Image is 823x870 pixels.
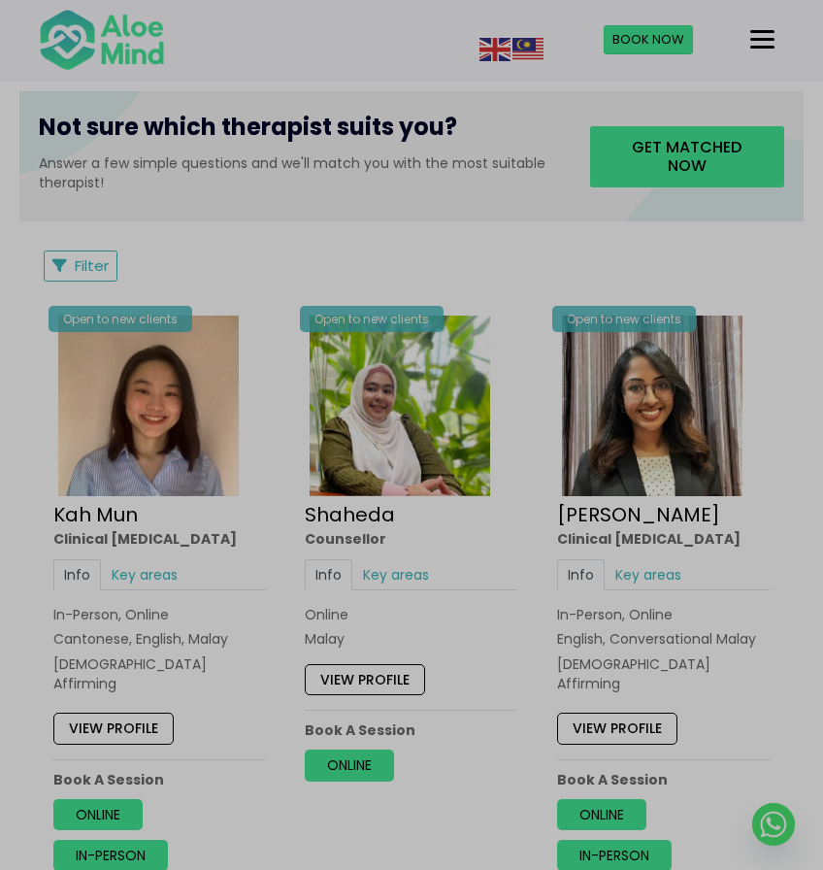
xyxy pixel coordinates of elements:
[53,559,101,590] a: Info
[305,720,517,740] p: Book A Session
[557,714,677,745] a: View profile
[305,751,394,782] a: Online
[53,654,266,694] div: [DEMOGRAPHIC_DATA] Affirming
[305,605,517,624] div: Online
[604,25,693,54] a: Book Now
[39,111,561,153] h3: Not sure which therapist suits you?
[300,306,444,332] div: Open to new clients
[479,38,510,61] img: en
[632,136,741,177] span: Get matched now
[479,39,512,58] a: English
[557,654,770,694] div: [DEMOGRAPHIC_DATA] Affirming
[53,714,174,745] a: View profile
[39,153,561,193] p: Answer a few simple questions and we'll match you with the most suitable therapist!
[101,559,188,590] a: Key areas
[53,502,138,529] a: Kah Mun
[305,530,517,550] div: Counsellor
[557,605,770,624] div: In-Person, Online
[742,23,782,56] button: Menu
[557,799,646,830] a: Online
[612,30,684,49] span: Book Now
[305,630,517,650] p: Malay
[75,255,109,276] span: Filter
[39,8,165,72] img: Aloe mind Logo
[562,316,742,496] img: croped-Anita_Profile-photo-300×300
[310,316,490,496] img: Shaheda Counsellor
[53,799,143,830] a: Online
[557,559,605,590] a: Info
[53,630,266,650] p: Cantonese, English, Malay
[752,803,795,846] a: Whatsapp
[557,770,770,789] p: Book A Session
[53,605,266,624] div: In-Person, Online
[305,559,352,590] a: Info
[44,251,117,282] button: Filter Listings
[557,530,770,550] div: Clinical [MEDICAL_DATA]
[552,306,696,332] div: Open to new clients
[557,502,720,529] a: [PERSON_NAME]
[49,306,192,332] div: Open to new clients
[605,559,692,590] a: Key areas
[590,126,784,186] a: Get matched now
[557,630,770,650] p: English, Conversational Malay
[512,38,543,61] img: ms
[305,664,425,695] a: View profile
[352,559,440,590] a: Key areas
[53,770,266,789] p: Book A Session
[58,316,239,496] img: Kah Mun-profile-crop-300×300
[305,502,395,529] a: Shaheda
[53,530,266,550] div: Clinical [MEDICAL_DATA]
[512,39,545,58] a: Malay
